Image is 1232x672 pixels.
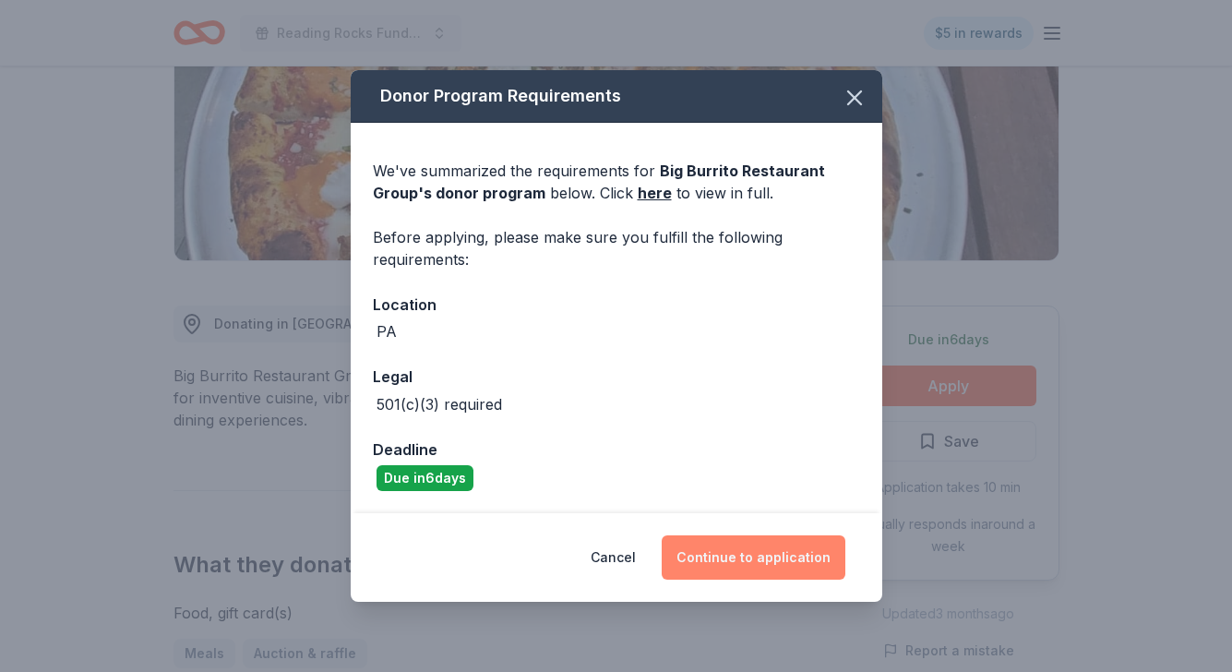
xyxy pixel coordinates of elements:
[377,320,397,342] div: PA
[373,293,860,317] div: Location
[373,438,860,462] div: Deadline
[662,535,845,580] button: Continue to application
[373,160,860,204] div: We've summarized the requirements for below. Click to view in full.
[377,393,502,415] div: 501(c)(3) required
[351,70,882,123] div: Donor Program Requirements
[591,535,636,580] button: Cancel
[373,365,860,389] div: Legal
[377,465,473,491] div: Due in 6 days
[638,182,672,204] a: here
[373,226,860,270] div: Before applying, please make sure you fulfill the following requirements:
